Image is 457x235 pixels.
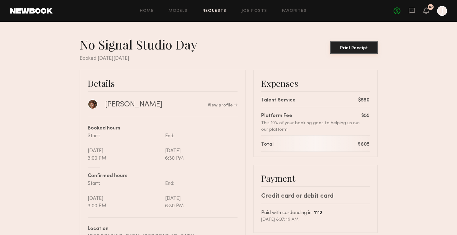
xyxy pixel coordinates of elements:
div: This 10% of your booking goes to helping us run our platform [261,120,361,133]
div: Details [88,78,238,89]
div: Expenses [261,78,370,89]
a: View profile [208,103,238,108]
div: Start: [DATE] 3:00 PM [88,180,163,210]
div: Booked hours [88,125,238,132]
div: $55 [361,112,370,120]
a: J [437,6,447,16]
div: Total [261,141,274,148]
div: Location [88,225,238,233]
div: Platform Fee [261,112,361,120]
div: [DATE] 8:37:49 AM [261,217,370,223]
div: Print Receipt [333,46,375,50]
div: Payment [261,173,370,184]
div: Credit card or debit card [261,192,370,201]
div: End: [DATE] 6:30 PM [163,132,238,162]
div: Confirmed hours [88,172,238,180]
div: Start: [DATE] 3:00 PM [88,132,163,162]
a: Favorites [282,9,307,13]
a: Job Posts [242,9,267,13]
div: $605 [358,141,370,148]
b: 1112 [314,211,322,215]
div: End: [DATE] 6:30 PM [163,180,238,210]
div: Paid with card ending in [261,209,370,217]
a: Requests [203,9,227,13]
div: 67 [429,6,433,9]
div: [PERSON_NAME] [105,100,162,109]
div: Booked [DATE][DATE] [80,55,378,62]
a: Home [140,9,154,13]
div: $550 [358,97,370,104]
div: No Signal Studio Day [80,37,202,52]
button: Print Receipt [330,41,378,54]
div: Talent Service [261,97,296,104]
a: Models [168,9,187,13]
